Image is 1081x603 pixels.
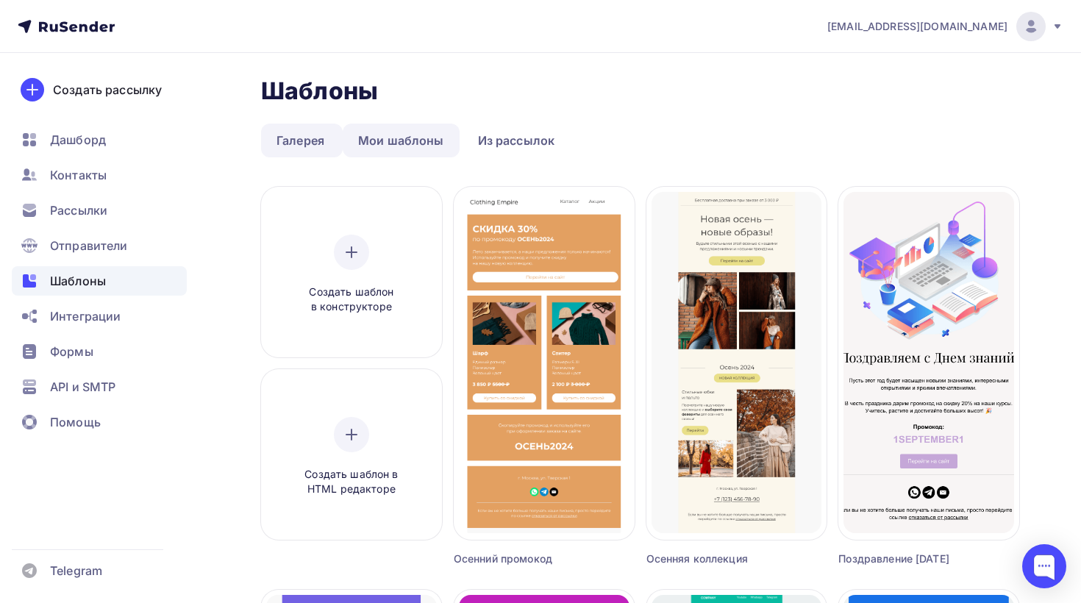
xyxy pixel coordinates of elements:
[50,237,128,254] span: Отправители
[12,196,187,225] a: Рассылки
[12,266,187,296] a: Шаблоны
[282,285,421,315] span: Создать шаблон в конструкторе
[343,124,460,157] a: Мои шаблоны
[50,413,101,431] span: Помощь
[50,166,107,184] span: Контакты
[50,131,106,149] span: Дашборд
[12,231,187,260] a: Отправители
[454,552,589,566] div: Осенний промокод
[50,201,107,219] span: Рассылки
[261,76,378,106] h2: Шаблоны
[50,343,93,360] span: Формы
[53,81,162,99] div: Создать рассылку
[12,160,187,190] a: Контакты
[646,552,782,566] div: Осенняя коллекция
[50,562,102,579] span: Telegram
[827,12,1063,41] a: [EMAIL_ADDRESS][DOMAIN_NAME]
[463,124,571,157] a: Из рассылок
[50,272,106,290] span: Шаблоны
[50,307,121,325] span: Интеграции
[838,552,974,566] div: Поздравление [DATE]
[827,19,1007,34] span: [EMAIL_ADDRESS][DOMAIN_NAME]
[282,467,421,497] span: Создать шаблон в HTML редакторе
[12,337,187,366] a: Формы
[50,378,115,396] span: API и SMTP
[261,124,340,157] a: Галерея
[12,125,187,154] a: Дашборд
